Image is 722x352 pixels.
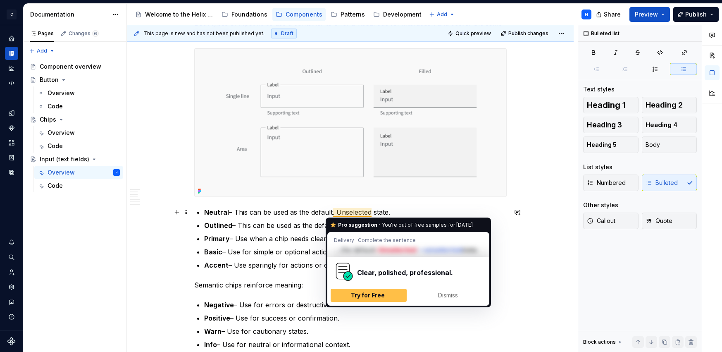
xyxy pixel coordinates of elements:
[629,7,670,22] button: Preview
[92,30,99,37] span: 6
[437,11,447,18] span: Add
[195,48,506,197] img: 6f812929-5c40-45a4-b6ba-43446c0d78b7.png
[583,163,612,171] div: List styles
[583,213,639,229] button: Callout
[5,77,18,90] a: Code automation
[48,89,75,97] div: Overview
[583,85,615,93] div: Text styles
[5,62,18,75] a: Analytics
[40,115,56,124] div: Chips
[34,86,123,100] a: Overview
[26,45,57,57] button: Add
[646,121,677,129] span: Heading 4
[587,101,626,109] span: Heading 1
[132,8,217,21] a: Welcome to the Helix Design System
[204,207,507,217] p: – This can be used as the default. Unselected state.
[30,10,108,19] div: Documentation
[281,30,293,37] span: Draft
[204,340,217,349] strong: Info
[5,47,18,60] div: Documentation
[204,208,229,216] strong: Neutral
[40,155,89,163] div: Input (text fields)
[204,220,507,230] p: – This can be used as the default. Unselected state.
[646,101,683,109] span: Heading 2
[642,97,697,113] button: Heading 2
[5,136,18,149] a: Assets
[204,340,507,350] p: – Use for neutral or informational context.
[583,336,623,348] div: Block actions
[204,260,507,270] p: – Use sparingly for actions or content that need extra emphasis.
[587,141,617,149] span: Heading 5
[69,30,99,37] div: Changes
[583,339,616,345] div: Block actions
[48,129,75,137] div: Overview
[370,8,425,21] a: Development
[5,280,18,294] a: Settings
[116,168,117,177] div: H
[673,7,719,22] button: Publish
[204,300,507,310] p: – Use for errors or destructive context.
[427,9,458,20] button: Add
[26,153,123,166] a: Input (text fields)
[204,313,507,323] p: – Use for success or confirmation.
[26,60,123,73] a: Component overview
[587,217,615,225] span: Callout
[48,142,63,150] div: Code
[218,8,271,21] a: Foundations
[37,48,47,54] span: Add
[646,217,672,225] span: Quote
[231,10,267,19] div: Foundations
[5,166,18,179] a: Data sources
[635,10,658,19] span: Preview
[5,295,18,309] button: Contact support
[194,280,507,290] p: Semantic chips reinforce meaning:
[5,121,18,134] a: Components
[26,113,123,126] a: Chips
[272,8,326,21] a: Components
[48,168,75,177] div: Overview
[583,201,618,209] div: Other styles
[48,102,63,110] div: Code
[204,248,222,256] strong: Basic
[132,6,425,23] div: Page tree
[5,32,18,45] a: Home
[327,8,368,21] a: Patterns
[40,62,101,71] div: Component overview
[642,136,697,153] button: Body
[5,236,18,249] button: Notifications
[204,221,232,230] strong: Outlined
[383,10,422,19] div: Development
[5,266,18,279] a: Invite team
[646,141,660,149] span: Body
[5,151,18,164] div: Storybook stories
[143,30,264,37] span: This page is new and has not been published yet.
[286,10,322,19] div: Components
[204,235,230,243] strong: Primary
[204,301,234,309] strong: Negative
[498,28,552,39] button: Publish changes
[204,314,230,322] strong: Positive
[204,247,507,257] p: – Use for simple or optional actions.
[604,10,621,19] span: Share
[34,166,123,179] a: OverviewH
[642,117,697,133] button: Heading 4
[5,251,18,264] div: Search ⌘K
[592,7,626,22] button: Share
[34,179,123,192] a: Code
[642,213,697,229] button: Quote
[26,73,123,86] a: Button
[445,28,495,39] button: Quick preview
[34,100,123,113] a: Code
[5,106,18,120] a: Design tokens
[34,126,123,139] a: Overview
[583,136,639,153] button: Heading 5
[48,182,63,190] div: Code
[585,11,588,18] div: H
[145,10,213,19] div: Welcome to the Helix Design System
